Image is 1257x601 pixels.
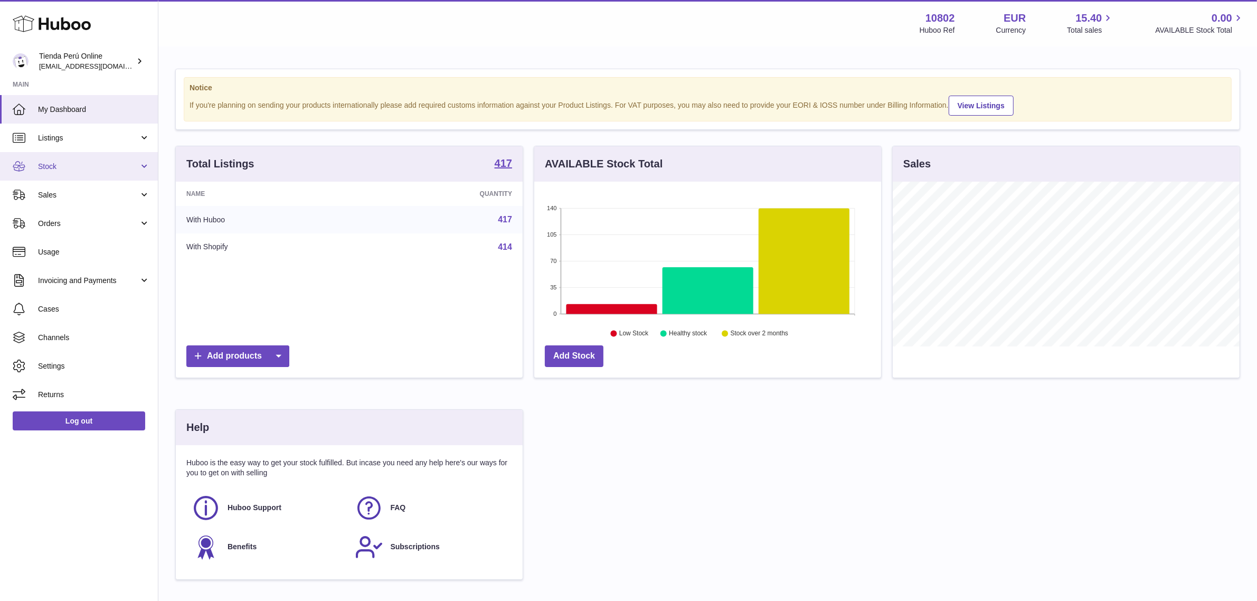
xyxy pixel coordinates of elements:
span: Huboo Support [228,503,281,513]
h3: Sales [903,157,931,171]
a: 417 [495,158,512,171]
text: Stock over 2 months [731,330,788,337]
span: Invoicing and Payments [38,276,139,286]
span: Subscriptions [391,542,440,552]
span: Returns [38,390,150,400]
text: 70 [550,258,556,264]
text: Low Stock [619,330,649,337]
span: 15.40 [1075,11,1102,25]
div: Huboo Ref [920,25,955,35]
img: internalAdmin-10802@internal.huboo.com [13,53,29,69]
text: 0 [553,311,556,317]
a: Log out [13,411,145,430]
span: [EMAIL_ADDRESS][DOMAIN_NAME] [39,62,155,70]
div: If you're planning on sending your products internationally please add required customs informati... [190,94,1226,116]
strong: EUR [1004,11,1026,25]
span: Listings [38,133,139,143]
span: Orders [38,219,139,229]
a: Subscriptions [355,533,507,561]
h3: AVAILABLE Stock Total [545,157,663,171]
span: My Dashboard [38,105,150,115]
strong: 10802 [925,11,955,25]
h3: Total Listings [186,157,254,171]
h3: Help [186,420,209,435]
span: Settings [38,361,150,371]
span: Channels [38,333,150,343]
a: 414 [498,242,512,251]
a: View Listings [949,96,1014,116]
a: 0.00 AVAILABLE Stock Total [1155,11,1244,35]
td: With Shopify [176,233,363,261]
span: Usage [38,247,150,257]
a: FAQ [355,494,507,522]
span: Sales [38,190,139,200]
a: Benefits [192,533,344,561]
strong: Notice [190,83,1226,93]
p: Huboo is the easy way to get your stock fulfilled. But incase you need any help here's our ways f... [186,458,512,478]
th: Name [176,182,363,206]
div: Tienda Perú Online [39,51,134,71]
span: FAQ [391,503,406,513]
a: Add Stock [545,345,603,367]
span: Stock [38,162,139,172]
text: Healthy stock [669,330,707,337]
td: With Huboo [176,206,363,233]
a: 417 [498,215,512,224]
span: Total sales [1067,25,1114,35]
strong: 417 [495,158,512,168]
text: 105 [547,231,556,238]
th: Quantity [363,182,523,206]
text: 140 [547,205,556,211]
a: 15.40 Total sales [1067,11,1114,35]
a: Huboo Support [192,494,344,522]
span: 0.00 [1212,11,1232,25]
span: AVAILABLE Stock Total [1155,25,1244,35]
text: 35 [550,284,556,290]
span: Benefits [228,542,257,552]
span: Cases [38,304,150,314]
a: Add products [186,345,289,367]
div: Currency [996,25,1026,35]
